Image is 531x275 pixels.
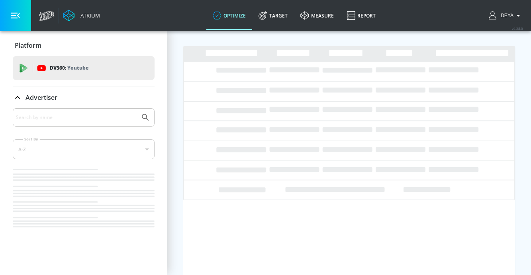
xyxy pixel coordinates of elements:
p: Platform [15,41,41,50]
a: measure [294,1,340,30]
span: login as: deya.mansell@zefr.com [498,13,513,18]
a: Target [252,1,294,30]
p: Youtube [67,64,88,72]
div: Platform [13,34,155,57]
p: Advertiser [25,93,57,102]
input: Search by name [16,112,137,123]
p: DV360: [50,64,88,72]
a: optimize [206,1,252,30]
button: Deya [489,11,523,20]
div: Advertiser [13,86,155,109]
div: Atrium [77,12,100,19]
span: v 4.28.0 [512,26,523,31]
nav: list of Advertiser [13,166,155,243]
a: Report [340,1,382,30]
label: Sort By [23,137,40,142]
div: DV360: Youtube [13,56,155,80]
div: Advertiser [13,108,155,243]
a: Atrium [63,10,100,21]
div: A-Z [13,139,155,159]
